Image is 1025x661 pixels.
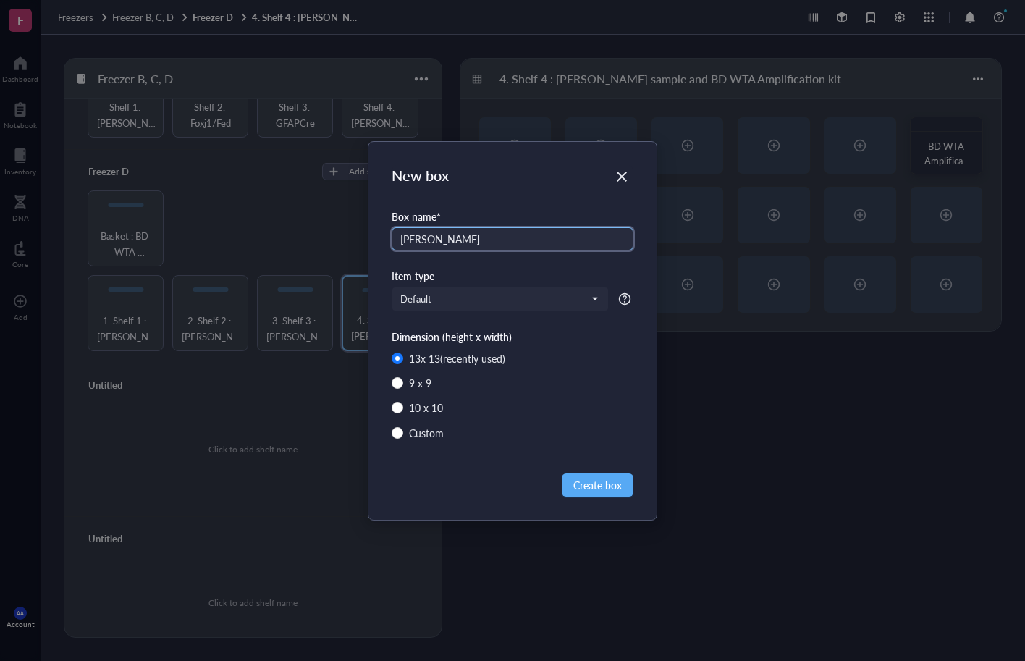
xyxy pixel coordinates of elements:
div: New box [392,165,449,185]
div: Custom [409,425,444,441]
span: Create box [573,477,622,493]
div: Item type [392,268,633,284]
input: e.g. DNA protein [392,227,633,250]
div: Box name [392,209,633,224]
div: 10 x 10 [409,400,443,416]
div: 9 x 9 [409,375,431,391]
button: Close [610,165,633,188]
div: 13 x 13 (recently used) [409,350,505,366]
div: Dimension (height x width) [392,329,633,345]
span: Default [400,292,597,306]
button: Create box [562,473,633,497]
span: Close [610,168,633,185]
